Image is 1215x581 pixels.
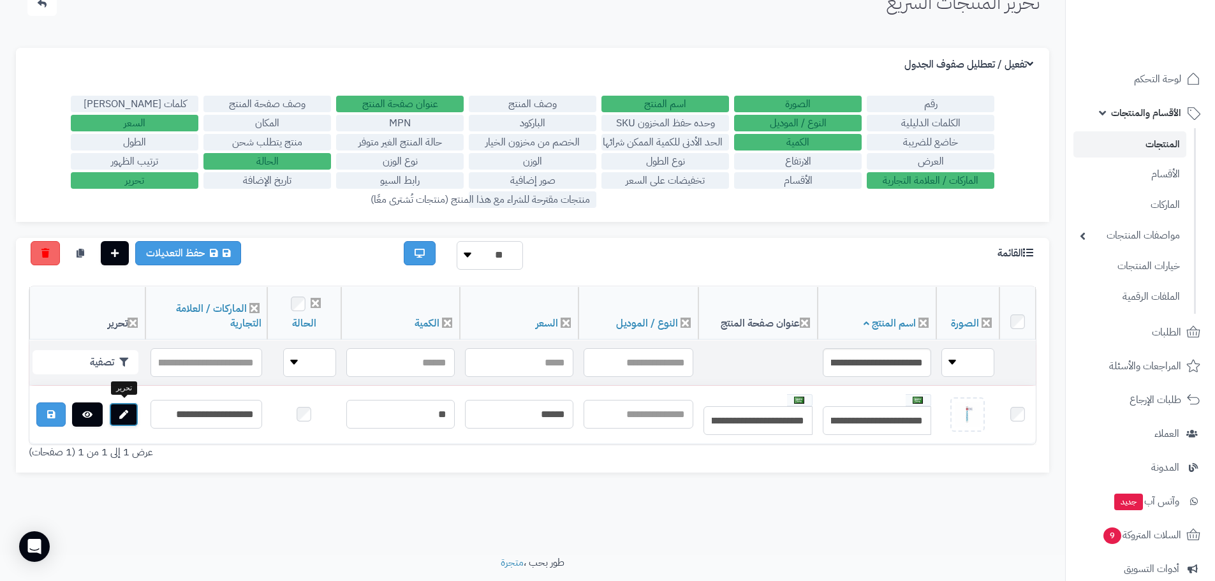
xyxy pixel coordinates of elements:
a: الماركات / العلامة التجارية [176,301,261,331]
span: العملاء [1154,425,1179,443]
label: تحرير [71,172,198,189]
label: الصورة [734,96,862,112]
label: وصف صفحة المنتج [203,96,331,112]
span: السلات المتروكة [1102,526,1181,544]
a: وآتس آبجديد [1073,486,1207,517]
a: لوحة التحكم [1073,64,1207,94]
label: منتجات مقترحة للشراء مع هذا المنتج (منتجات تُشترى معًا) [469,191,596,208]
span: طلبات الإرجاع [1130,391,1181,409]
img: العربية [913,397,923,404]
a: النوع / الموديل [616,316,678,331]
label: كلمات [PERSON_NAME] [71,96,198,112]
h3: تفعيل / تعطليل صفوف الجدول [904,59,1036,71]
label: نوع الوزن [336,153,464,170]
div: عرض 1 إلى 1 من 1 (1 صفحات) [19,445,533,460]
label: منتج يتطلب شحن [203,134,331,151]
a: اسم المنتج [864,316,916,331]
span: المدونة [1151,459,1179,476]
span: أدوات التسويق [1124,560,1179,578]
label: حالة المنتج الغير متوفر [336,134,464,151]
th: عنوان صفحة المنتج [698,287,818,340]
label: الحالة [203,153,331,170]
button: تصفية [33,350,138,374]
label: الطول [71,134,198,151]
a: الطلبات [1073,317,1207,348]
label: الماركات / العلامة التجارية [867,172,994,189]
label: اسم المنتج [601,96,729,112]
span: المراجعات والأسئلة [1109,357,1181,375]
th: تحرير [29,287,145,340]
label: العرض [867,153,994,170]
img: logo-2.png [1128,34,1203,61]
a: حفظ التعديلات [135,241,241,265]
label: نوع الطول [601,153,729,170]
a: العملاء [1073,418,1207,449]
label: الخصم من مخزون الخيار [469,134,596,151]
label: تخفيضات على السعر [601,172,729,189]
label: MPN [336,115,464,131]
span: الأقسام والمنتجات [1111,104,1181,122]
a: المراجعات والأسئلة [1073,351,1207,381]
span: الطلبات [1152,323,1181,341]
label: صور إضافية [469,172,596,189]
a: خيارات المنتجات [1073,253,1186,280]
a: المنتجات [1073,131,1186,158]
a: الكمية [415,316,439,331]
div: Open Intercom Messenger [19,531,50,562]
label: الباركود [469,115,596,131]
label: تاريخ الإضافة [203,172,331,189]
label: الوزن [469,153,596,170]
img: العربية [794,397,804,404]
span: جديد [1114,494,1143,510]
label: عنوان صفحة المنتج [336,96,464,112]
label: السعر [71,115,198,131]
a: الحالة [292,316,316,331]
a: الصورة [951,316,979,331]
label: الكلمات الدليلية [867,115,994,131]
label: رابط السيو [336,172,464,189]
a: طلبات الإرجاع [1073,385,1207,415]
label: الكمية [734,134,862,151]
a: الملفات الرقمية [1073,283,1186,311]
label: النوع / الموديل [734,115,862,131]
label: الأقسام [734,172,862,189]
span: 9 [1103,527,1121,544]
label: الحد الأدنى للكمية الممكن شرائها [601,134,729,151]
a: السعر [536,316,558,331]
a: مواصفات المنتجات [1073,222,1186,249]
span: وآتس آب [1113,492,1179,510]
label: وصف المنتج [469,96,596,112]
a: الأقسام [1073,161,1186,188]
h3: القائمة [998,247,1036,260]
span: لوحة التحكم [1134,70,1181,88]
div: تحرير [111,381,137,395]
a: السلات المتروكة9 [1073,520,1207,550]
label: ترتيب الظهور [71,153,198,170]
a: المدونة [1073,452,1207,483]
label: المكان [203,115,331,131]
a: الماركات [1073,191,1186,219]
label: وحده حفظ المخزون SKU [601,115,729,131]
label: خاضع للضريبة [867,134,994,151]
label: الارتفاع [734,153,862,170]
label: رقم [867,96,994,112]
a: متجرة [501,555,524,570]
